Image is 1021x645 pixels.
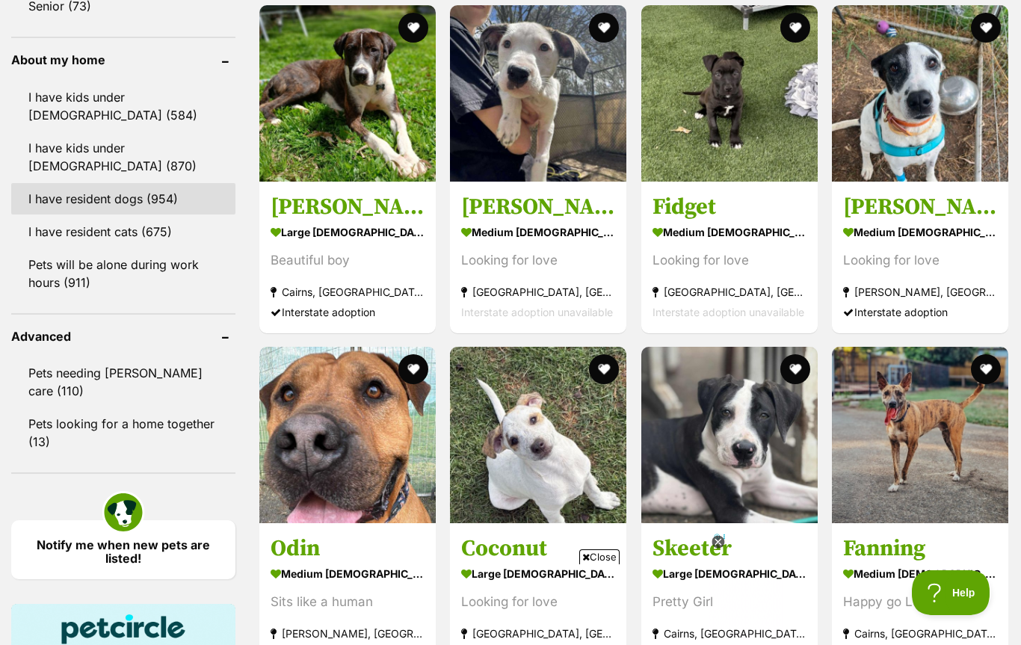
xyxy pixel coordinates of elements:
[238,570,783,638] iframe: Advertisement
[11,53,235,67] header: About my home
[971,13,1001,43] button: favourite
[843,281,997,301] strong: [PERSON_NAME], [GEOGRAPHIC_DATA]
[843,301,997,321] div: Interstate adoption
[450,181,626,333] a: [PERSON_NAME] medium [DEMOGRAPHIC_DATA] Dog Looking for love [GEOGRAPHIC_DATA], [GEOGRAPHIC_DATA]...
[653,305,804,318] span: Interstate adoption unavailable
[11,216,235,247] a: I have resident cats (675)
[259,181,436,333] a: [PERSON_NAME] large [DEMOGRAPHIC_DATA] Dog Beautiful boy Cairns, [GEOGRAPHIC_DATA] Interstate ado...
[653,220,806,242] strong: medium [DEMOGRAPHIC_DATA] Dog
[832,181,1008,333] a: [PERSON_NAME] medium [DEMOGRAPHIC_DATA] Dog Looking for love [PERSON_NAME], [GEOGRAPHIC_DATA] Int...
[271,192,425,220] h3: [PERSON_NAME]
[653,534,806,563] h3: Skeeter
[590,354,620,384] button: favourite
[271,220,425,242] strong: large [DEMOGRAPHIC_DATA] Dog
[450,5,626,182] img: Valentina - Unknown x Catahoula Dog
[641,181,818,333] a: Fidget medium [DEMOGRAPHIC_DATA] Dog Looking for love [GEOGRAPHIC_DATA], [GEOGRAPHIC_DATA] Inters...
[843,250,997,270] div: Looking for love
[653,623,806,644] strong: Cairns, [GEOGRAPHIC_DATA]
[461,250,615,270] div: Looking for love
[641,347,818,523] img: Skeeter - Bull Arab Dog
[780,13,810,43] button: favourite
[271,534,425,563] h3: Odin
[832,5,1008,182] img: Louis - Bull Arab Dog
[461,192,615,220] h3: [PERSON_NAME]
[271,301,425,321] div: Interstate adoption
[843,220,997,242] strong: medium [DEMOGRAPHIC_DATA] Dog
[398,13,428,43] button: favourite
[843,563,997,584] strong: medium [DEMOGRAPHIC_DATA] Dog
[653,563,806,584] strong: large [DEMOGRAPHIC_DATA] Dog
[11,520,235,579] a: Notify me when new pets are listed!
[259,5,436,182] img: Louie - Bull Arab Dog
[11,81,235,131] a: I have kids under [DEMOGRAPHIC_DATA] (584)
[843,192,997,220] h3: [PERSON_NAME]
[461,281,615,301] strong: [GEOGRAPHIC_DATA], [GEOGRAPHIC_DATA]
[641,5,818,182] img: Fidget - Staffordshire Bull Terrier Dog
[843,623,997,644] strong: Cairns, [GEOGRAPHIC_DATA]
[832,347,1008,523] img: Fanning - Mixed breed Dog
[843,534,997,563] h3: Fanning
[11,357,235,407] a: Pets needing [PERSON_NAME] care (110)
[461,305,613,318] span: Interstate adoption unavailable
[971,354,1001,384] button: favourite
[780,354,810,384] button: favourite
[11,408,235,457] a: Pets looking for a home together (13)
[271,250,425,270] div: Beautiful boy
[653,192,806,220] h3: Fidget
[450,347,626,523] img: Coconut - American Staffordshire Terrier Dog
[11,183,235,215] a: I have resident dogs (954)
[461,220,615,242] strong: medium [DEMOGRAPHIC_DATA] Dog
[11,330,235,343] header: Advanced
[653,592,806,612] div: Pretty Girl
[11,132,235,182] a: I have kids under [DEMOGRAPHIC_DATA] (870)
[653,250,806,270] div: Looking for love
[912,570,991,615] iframe: Help Scout Beacon - Open
[653,281,806,301] strong: [GEOGRAPHIC_DATA], [GEOGRAPHIC_DATA]
[259,347,436,523] img: Odin - American Staffordshire Terrier Dog
[11,249,235,298] a: Pets will be alone during work hours (911)
[590,13,620,43] button: favourite
[843,592,997,612] div: Happy go Lucky
[398,354,428,384] button: favourite
[271,281,425,301] strong: Cairns, [GEOGRAPHIC_DATA]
